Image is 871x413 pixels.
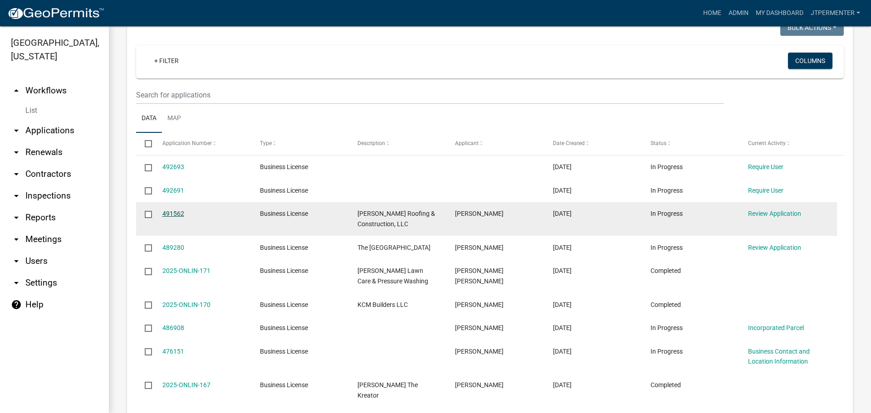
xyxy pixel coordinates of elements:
a: Review Application [748,210,801,217]
span: Business License [260,381,308,389]
i: arrow_drop_down [11,147,22,158]
span: Keith The Kreator [357,381,418,399]
span: Completed [651,381,681,389]
i: arrow_drop_down [11,212,22,223]
span: 10/15/2025 [553,187,572,194]
a: 491562 [162,210,184,217]
span: Collier Byron [455,324,504,331]
span: The New Chaserville mall [357,244,431,251]
a: Business Contact and Location Information [748,348,810,365]
a: Data [136,104,162,133]
span: In Progress [651,187,683,194]
span: Gradie George Akins III [455,244,504,251]
a: + Filter [147,53,186,69]
datatable-header-cell: Select [136,133,153,155]
span: Business License [260,187,308,194]
span: 10/07/2025 [553,244,572,251]
i: arrow_drop_down [11,234,22,245]
input: Search for applications [136,86,724,104]
datatable-header-cell: Date Created [544,133,641,155]
span: 10/02/2025 [553,324,572,331]
a: Review Application [748,244,801,251]
a: 2025-ONLIN-167 [162,381,210,389]
i: arrow_drop_down [11,125,22,136]
a: 489280 [162,244,184,251]
button: Bulk Actions [780,19,844,36]
span: 10/15/2025 [553,163,572,170]
a: Require User [748,163,783,170]
a: 2025-ONLIN-170 [162,301,210,308]
span: Business License [260,163,308,170]
i: arrow_drop_down [11,190,22,201]
span: Business License [260,244,308,251]
span: Scott's Lawn Care & Pressure Washing [357,267,428,285]
span: In Progress [651,210,683,217]
a: Home [700,5,725,22]
span: Business License [260,267,308,274]
datatable-header-cell: Applicant [446,133,544,155]
span: Type [260,140,272,146]
a: Admin [725,5,752,22]
span: 09/09/2025 [553,348,572,355]
span: 10/02/2025 [553,301,572,308]
span: Hartsfield Roofing & Construction, LLC [357,210,435,228]
a: 2025-ONLIN-171 [162,267,210,274]
span: Sherri Croft [455,348,504,355]
datatable-header-cell: Type [251,133,349,155]
a: Map [162,104,186,133]
a: 486908 [162,324,184,331]
datatable-header-cell: Application Number [153,133,251,155]
span: Kyle Mcclain [455,301,504,308]
span: Status [651,140,666,146]
span: Date Created [553,140,585,146]
datatable-header-cell: Status [642,133,739,155]
span: In Progress [651,163,683,170]
span: Completed [651,301,681,308]
a: jtpermenter [807,5,864,22]
span: In Progress [651,348,683,355]
a: 476151 [162,348,184,355]
i: arrow_drop_down [11,169,22,180]
a: 492693 [162,163,184,170]
button: Columns [788,53,832,69]
span: Barrett Hartsfield [455,210,504,217]
span: Keith Lamar Reynolds [455,381,504,389]
a: Require User [748,187,783,194]
datatable-header-cell: Current Activity [739,133,837,155]
span: Description [357,140,385,146]
i: arrow_drop_up [11,85,22,96]
i: arrow_drop_down [11,256,22,267]
span: Current Activity [748,140,786,146]
i: help [11,299,22,310]
datatable-header-cell: Description [349,133,446,155]
span: Business License [260,210,308,217]
span: In Progress [651,324,683,331]
span: Application Number [162,140,212,146]
a: My Dashboard [752,5,807,22]
span: Business License [260,324,308,331]
span: 08/28/2025 [553,381,572,389]
span: Business License [260,301,308,308]
span: In Progress [651,244,683,251]
span: Applicant [455,140,479,146]
a: 492691 [162,187,184,194]
span: Completed [651,267,681,274]
span: KCM Builders LLC [357,301,408,308]
span: Joseph Scott Elrod [455,267,504,285]
span: Business License [260,348,308,355]
i: arrow_drop_down [11,277,22,288]
span: 10/02/2025 [553,267,572,274]
a: Incorporated Parcel [748,324,804,331]
span: 10/13/2025 [553,210,572,217]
